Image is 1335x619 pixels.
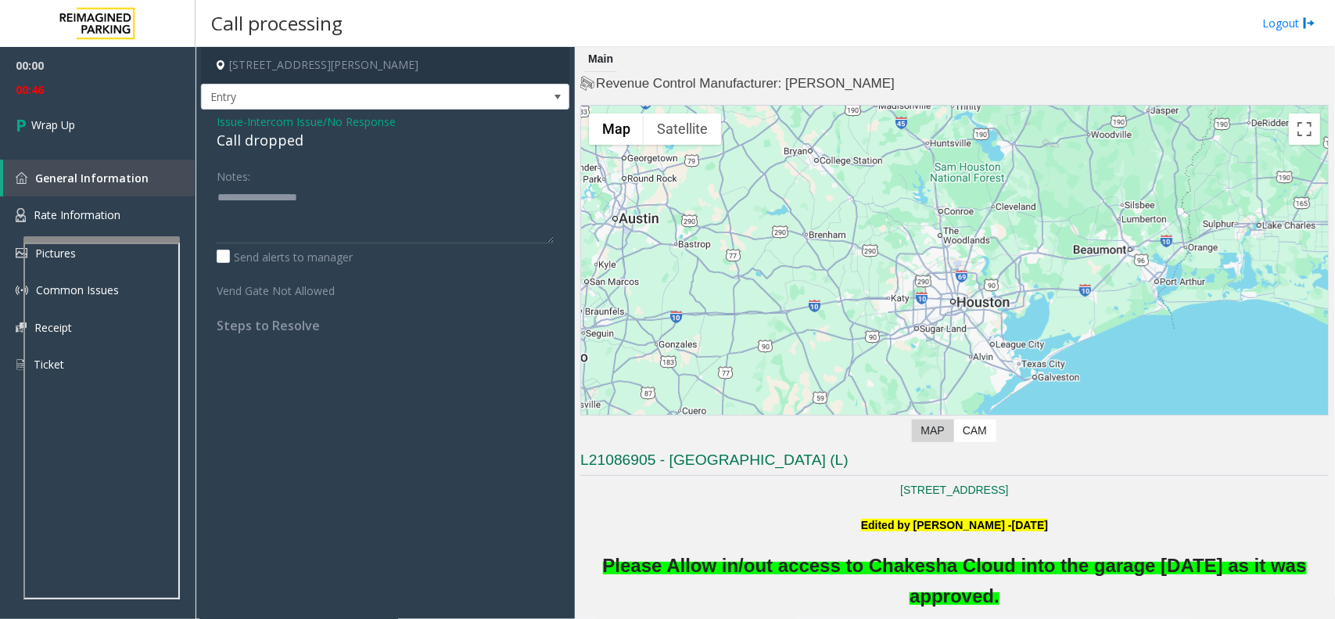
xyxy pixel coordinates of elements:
span: Wrap Up [31,117,75,133]
span: Intercom Issue/No Response [247,113,396,130]
img: 'icon' [16,172,27,184]
div: 1300 Baker Street, Houston, TX [945,272,965,301]
label: Send alerts to manager [217,249,353,265]
span: Entry [202,85,495,110]
span: General Information [35,171,149,185]
img: 'icon' [16,284,28,297]
span: Rate Information [34,207,120,222]
img: 'icon' [16,322,27,333]
span: - [243,114,396,129]
h3: Call processing [203,4,350,42]
img: 'icon' [16,248,27,258]
label: Notes: [217,163,250,185]
div: Call dropped [217,130,554,151]
span: llow in [680,555,739,577]
img: 'icon' [16,358,26,372]
button: Show street map [589,113,644,145]
div: Main [584,47,617,72]
a: Logout [1262,15,1315,31]
a: General Information [3,160,196,196]
label: Map [912,419,954,442]
font: Edited by [PERSON_NAME] -[DATE] [861,519,1048,531]
img: logout [1303,15,1315,31]
button: Toggle fullscreen view [1289,113,1320,145]
span: Please A [603,555,680,576]
button: Show satellite imagery [644,113,721,145]
h3: L21086905 - [GEOGRAPHIC_DATA] (L) [580,450,1329,476]
h4: Revenue Control Manufacturer: [PERSON_NAME] [580,74,1329,93]
label: CAM [953,419,996,442]
img: 'icon' [16,208,26,222]
label: Vend Gate Not Allowed [213,277,357,299]
span: Issue [217,113,243,130]
h4: Steps to Resolve [217,318,554,333]
a: [STREET_ADDRESS] [900,484,1008,496]
span: /out access to Chakesha Cloud into the garage [DATE] as it was approved. [738,555,1306,606]
h4: [STREET_ADDRESS][PERSON_NAME] [201,47,569,84]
